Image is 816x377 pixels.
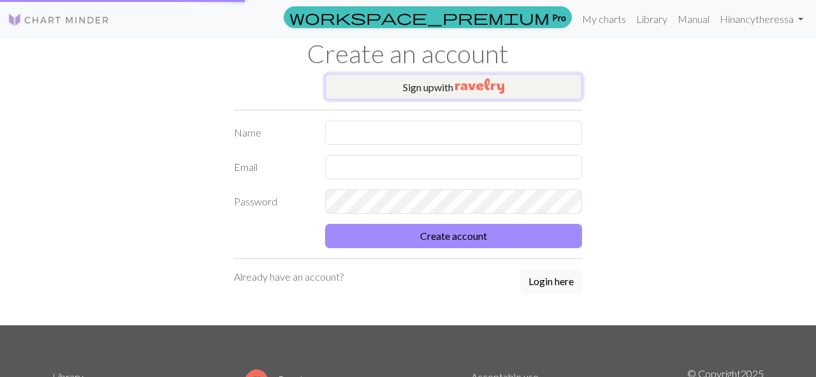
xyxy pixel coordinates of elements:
[520,269,582,293] button: Login here
[577,6,631,32] a: My charts
[226,121,317,145] label: Name
[673,6,715,32] a: Manual
[455,78,504,94] img: Ravelry
[284,6,572,28] a: Pro
[234,269,344,285] p: Already have an account?
[226,189,317,214] label: Password
[325,224,583,248] button: Create account
[289,8,550,26] span: workspace_premium
[226,155,317,179] label: Email
[45,38,771,69] h1: Create an account
[8,12,110,27] img: Logo
[520,269,582,295] a: Login here
[631,6,673,32] a: Library
[325,74,583,100] button: Sign upwith
[715,6,808,32] a: Hinancytheressa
